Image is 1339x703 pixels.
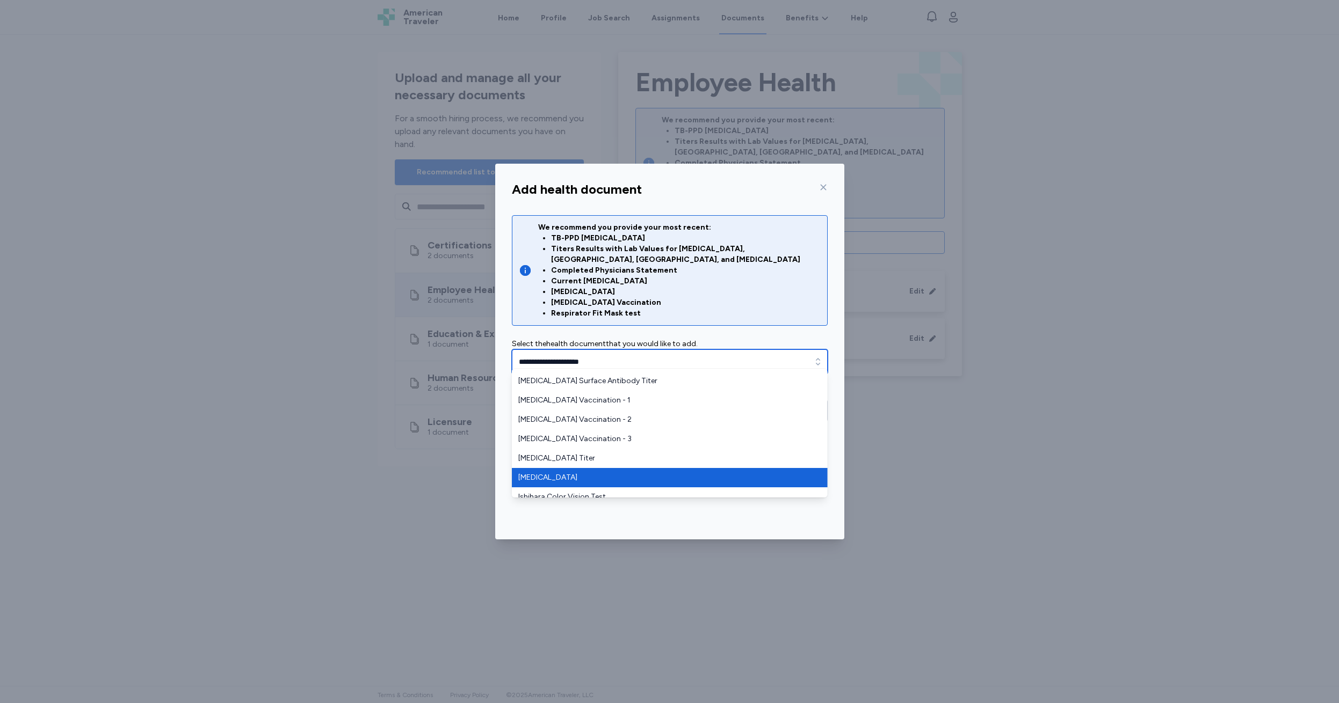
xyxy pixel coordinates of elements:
span: [MEDICAL_DATA] Vaccination - 1 [518,395,808,406]
span: [MEDICAL_DATA] Titer [518,453,808,464]
span: [MEDICAL_DATA] Surface Antibody Titer [518,376,808,386]
span: [MEDICAL_DATA] Vaccination - 2 [518,414,808,425]
span: [MEDICAL_DATA] [518,472,808,483]
span: Ishihara Color Vision Test [518,492,808,502]
span: [MEDICAL_DATA] Vaccination - 3 [518,434,808,444]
